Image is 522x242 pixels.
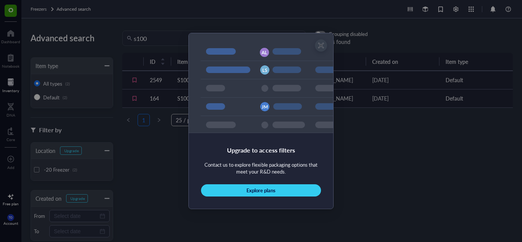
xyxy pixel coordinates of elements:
[201,184,321,197] button: Explore plans
[189,33,333,133] img: Upgrade to access filters
[227,145,295,155] div: Upgrade to access filters
[201,161,321,175] div: Contact us to explore flexible packaging options that meet your R&D needs.
[309,45,321,58] button: Close
[246,187,276,194] span: Explore plans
